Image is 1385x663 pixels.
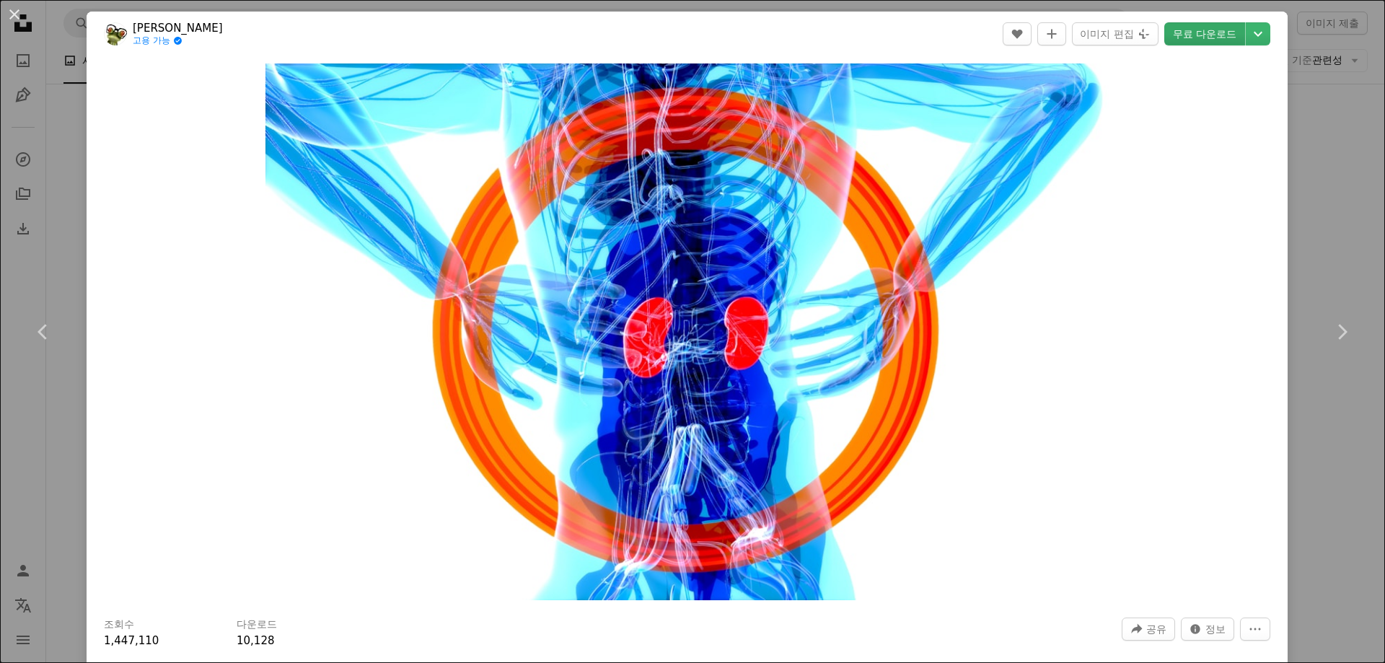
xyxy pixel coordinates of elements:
button: 이미지 편집 [1072,22,1158,45]
a: 다음 [1298,263,1385,401]
button: 컬렉션에 추가 [1037,22,1066,45]
span: 10,128 [237,634,275,647]
a: 무료 다운로드 [1164,22,1245,45]
button: 이 이미지 확대 [265,63,1108,600]
button: 이 이미지 관련 통계 [1181,618,1234,641]
h3: 조회수 [104,618,134,632]
button: 더 많은 작업 [1240,618,1270,641]
img: julien Tromeur의 프로필로 이동 [104,22,127,45]
a: 고용 가능 [133,35,223,47]
h3: 다운로드 [237,618,277,632]
span: 1,447,110 [104,634,159,647]
button: 좋아요 [1003,22,1032,45]
button: 이 이미지 공유 [1122,618,1175,641]
button: 다운로드 크기 선택 [1246,22,1270,45]
span: 공유 [1146,618,1166,640]
a: [PERSON_NAME] [133,21,223,35]
span: 정보 [1205,618,1226,640]
img: 파란색과 빨간색 해파리 [265,63,1108,600]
